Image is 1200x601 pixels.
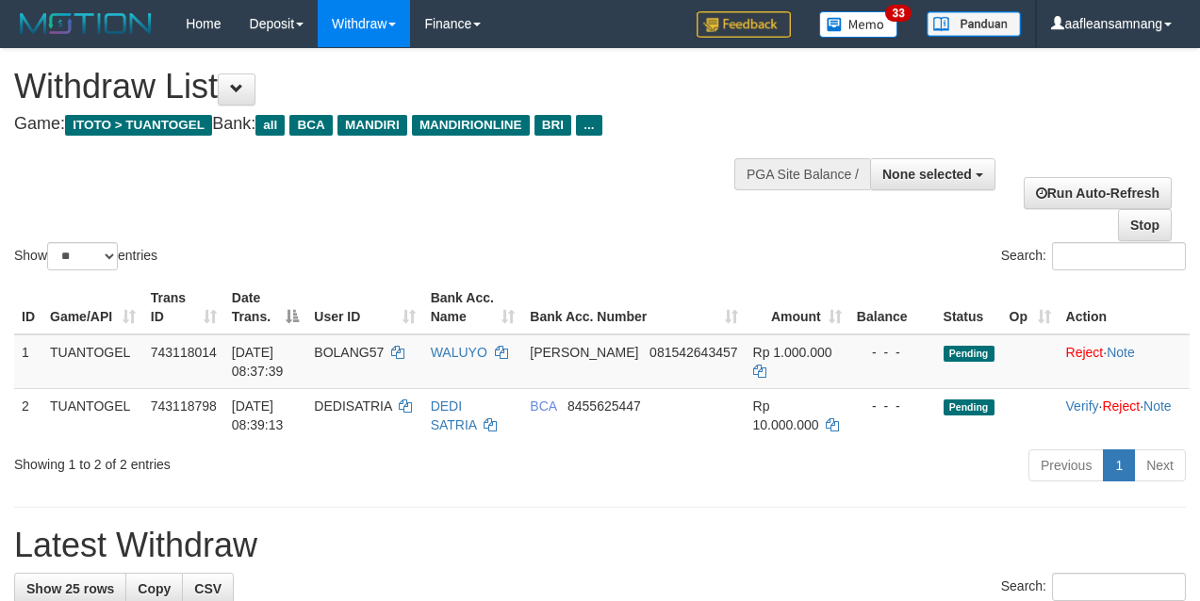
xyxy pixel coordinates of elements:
a: Previous [1028,449,1104,481]
span: 743118798 [151,398,217,414]
span: [DATE] 08:39:13 [232,398,284,432]
select: Showentries [47,242,118,270]
span: [PERSON_NAME] [530,345,638,360]
th: Action [1059,281,1190,334]
th: User ID: activate to sort column ascending [306,281,422,334]
a: Note [1107,345,1135,360]
span: CSV [194,581,222,596]
img: Button%20Memo.svg [819,11,898,38]
img: Feedback.jpg [697,11,791,38]
input: Search: [1052,573,1186,601]
th: Op: activate to sort column ascending [1002,281,1059,334]
span: [DATE] 08:37:39 [232,345,284,379]
a: WALUYO [431,345,487,360]
span: Copy [138,581,171,596]
th: Game/API: activate to sort column ascending [42,281,143,334]
th: Bank Acc. Number: activate to sort column ascending [522,281,745,334]
span: all [255,115,285,136]
span: Show 25 rows [26,581,114,596]
th: Bank Acc. Name: activate to sort column ascending [423,281,523,334]
span: BCA [530,398,556,414]
img: panduan.png [927,11,1021,37]
h4: Game: Bank: [14,115,781,134]
div: Showing 1 to 2 of 2 entries [14,447,485,474]
th: Amount: activate to sort column ascending [746,281,849,334]
span: DEDISATRIA [314,398,391,414]
span: Pending [944,399,995,415]
a: Verify [1066,398,1099,414]
span: Rp 10.000.000 [753,398,819,432]
span: MANDIRI [337,115,407,136]
div: - - - [857,343,929,362]
img: MOTION_logo.png [14,9,157,38]
span: Copy 081542643457 to clipboard [649,345,737,360]
label: Show entries [14,242,157,270]
span: ITOTO > TUANTOGEL [65,115,212,136]
a: Run Auto-Refresh [1024,177,1172,209]
td: · [1059,334,1190,389]
th: ID [14,281,42,334]
h1: Withdraw List [14,68,781,106]
td: · · [1059,388,1190,442]
span: BOLANG57 [314,345,384,360]
td: 2 [14,388,42,442]
th: Trans ID: activate to sort column ascending [143,281,224,334]
span: Rp 1.000.000 [753,345,832,360]
a: DEDI SATRIA [431,398,477,432]
span: ... [576,115,601,136]
div: - - - [857,397,929,415]
th: Balance [849,281,936,334]
span: None selected [882,167,972,182]
span: BRI [534,115,571,136]
span: Copy 8455625447 to clipboard [567,398,641,414]
h1: Latest Withdraw [14,527,1186,564]
a: Reject [1102,398,1140,414]
td: TUANTOGEL [42,334,143,389]
th: Status [936,281,1002,334]
span: 743118014 [151,345,217,360]
td: TUANTOGEL [42,388,143,442]
label: Search: [1001,573,1186,601]
a: Next [1134,449,1186,481]
a: Stop [1118,209,1172,241]
button: None selected [870,158,995,190]
span: 33 [885,5,911,22]
input: Search: [1052,242,1186,270]
span: Pending [944,346,995,362]
label: Search: [1001,242,1186,270]
th: Date Trans.: activate to sort column descending [224,281,307,334]
td: 1 [14,334,42,389]
a: Reject [1066,345,1104,360]
span: MANDIRIONLINE [412,115,530,136]
span: BCA [289,115,332,136]
a: Note [1143,398,1172,414]
a: 1 [1103,449,1135,481]
div: PGA Site Balance / [734,158,870,190]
